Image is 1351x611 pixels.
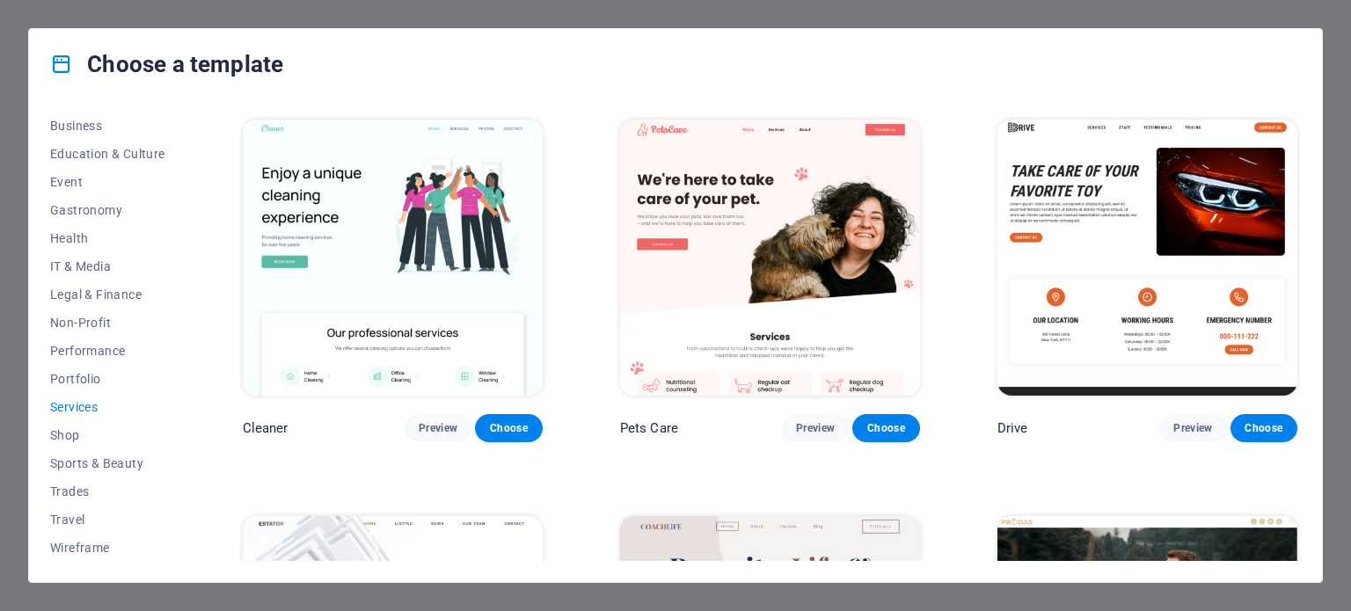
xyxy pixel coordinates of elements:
button: Preview [405,414,471,442]
span: Preview [796,421,835,435]
span: Choose [1245,421,1283,435]
button: Choose [1231,414,1297,442]
button: Business [50,112,165,140]
button: Shop [50,421,165,449]
h4: Choose a template [50,50,283,78]
span: Services [50,400,165,414]
button: Services [50,393,165,421]
span: Health [50,231,165,245]
span: Non-Profit [50,316,165,330]
button: Gastronomy [50,196,165,224]
p: Pets Care [620,419,678,437]
img: Cleaner [243,120,543,396]
span: IT & Media [50,259,165,273]
img: Pets Care [620,120,920,396]
span: Sports & Beauty [50,456,165,470]
span: Business [50,119,165,133]
span: Education & Culture [50,147,165,161]
button: Choose [852,414,919,442]
button: Travel [50,506,165,534]
button: Sports & Beauty [50,449,165,477]
span: Event [50,175,165,189]
button: Wireframe [50,534,165,562]
button: Choose [475,414,542,442]
img: Drive [997,120,1297,396]
span: Wireframe [50,541,165,555]
button: IT & Media [50,252,165,280]
span: Shop [50,428,165,442]
button: Education & Culture [50,140,165,168]
span: Legal & Finance [50,287,165,302]
span: Gastronomy [50,203,165,217]
p: Cleaner [243,419,288,437]
span: Preview [1173,421,1212,435]
span: Choose [489,421,528,435]
button: Portfolio [50,365,165,393]
span: Travel [50,513,165,527]
button: Preview [782,414,849,442]
button: Health [50,224,165,252]
span: Trades [50,484,165,498]
span: Choose [866,421,905,435]
button: Event [50,168,165,196]
button: Legal & Finance [50,280,165,309]
span: Preview [419,421,457,435]
button: Trades [50,477,165,506]
button: Preview [1159,414,1226,442]
span: Portfolio [50,372,165,386]
p: Drive [997,419,1028,437]
button: Non-Profit [50,309,165,337]
button: Performance [50,337,165,365]
span: Performance [50,344,165,358]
